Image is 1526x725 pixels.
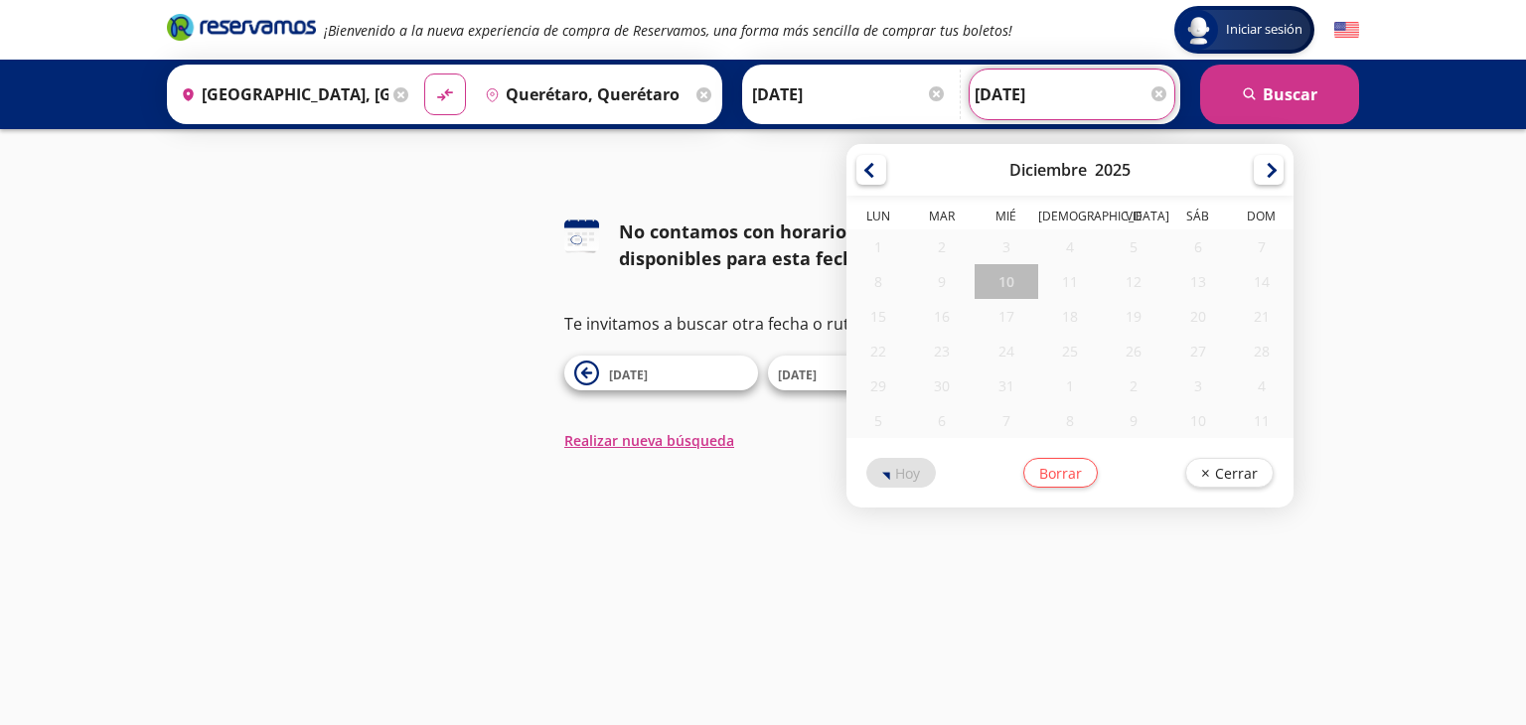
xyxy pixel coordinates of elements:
div: 12-Dic-25 [1103,264,1166,299]
div: 17-Dic-25 [975,299,1038,334]
div: 10-Dic-25 [975,264,1038,299]
div: 05-Ene-26 [846,403,910,438]
div: 28-Dic-25 [1230,334,1294,368]
button: Borrar [1023,458,1098,488]
div: 22-Dic-25 [846,334,910,368]
th: Miércoles [975,208,1038,229]
div: 01-Ene-26 [1038,368,1102,403]
button: Cerrar [1185,458,1274,488]
button: Realizar nueva búsqueda [564,430,734,451]
input: Buscar Destino [477,70,692,119]
div: 07-Dic-25 [1230,229,1294,264]
div: 11-Dic-25 [1038,264,1102,299]
div: 13-Dic-25 [1166,264,1230,299]
div: 26-Dic-25 [1103,334,1166,368]
div: 15-Dic-25 [846,299,910,334]
div: 06-Ene-26 [911,403,975,438]
div: Diciembre [1009,159,1087,181]
th: Viernes [1103,208,1166,229]
th: Domingo [1230,208,1294,229]
div: 09-Dic-25 [911,264,975,299]
div: 30-Dic-25 [911,368,975,403]
span: Iniciar sesión [1218,20,1310,40]
button: Buscar [1200,65,1359,124]
div: 05-Dic-25 [1103,229,1166,264]
button: [DATE] [768,356,962,390]
span: [DATE] [778,366,817,383]
th: Sábado [1166,208,1230,229]
p: Te invitamos a buscar otra fecha o ruta [564,312,962,336]
div: 14-Dic-25 [1230,264,1294,299]
th: Jueves [1038,208,1102,229]
a: Brand Logo [167,12,316,48]
div: 03-Dic-25 [975,229,1038,264]
div: 02-Dic-25 [911,229,975,264]
div: 23-Dic-25 [911,334,975,368]
span: [DATE] [609,366,648,383]
div: 04-Dic-25 [1038,229,1102,264]
div: 10-Ene-26 [1166,403,1230,438]
th: Martes [911,208,975,229]
i: Brand Logo [167,12,316,42]
div: 07-Ene-26 [975,403,1038,438]
div: 24-Dic-25 [975,334,1038,368]
div: 03-Ene-26 [1166,368,1230,403]
div: 27-Dic-25 [1166,334,1230,368]
div: 29-Dic-25 [846,368,910,403]
div: 20-Dic-25 [1166,299,1230,334]
input: Opcional [975,70,1169,119]
th: Lunes [846,208,910,229]
input: Buscar Origen [173,70,388,119]
div: 21-Dic-25 [1230,299,1294,334]
div: 2025 [1095,159,1131,181]
button: English [1334,18,1359,43]
div: 18-Dic-25 [1038,299,1102,334]
input: Elegir Fecha [752,70,947,119]
em: ¡Bienvenido a la nueva experiencia de compra de Reservamos, una forma más sencilla de comprar tus... [324,21,1012,40]
button: Hoy [866,458,936,488]
div: 02-Ene-26 [1103,368,1166,403]
div: 11-Ene-26 [1230,403,1294,438]
div: 08-Dic-25 [846,264,910,299]
div: 25-Dic-25 [1038,334,1102,368]
div: 06-Dic-25 [1166,229,1230,264]
div: 08-Ene-26 [1038,403,1102,438]
div: 31-Dic-25 [975,368,1038,403]
div: 19-Dic-25 [1103,299,1166,334]
div: 09-Ene-26 [1103,403,1166,438]
div: No contamos con horarios disponibles para esta fecha [619,218,962,272]
div: 04-Ene-26 [1230,368,1294,403]
button: [DATE] [564,356,758,390]
div: 01-Dic-25 [846,229,910,264]
div: 16-Dic-25 [911,299,975,334]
